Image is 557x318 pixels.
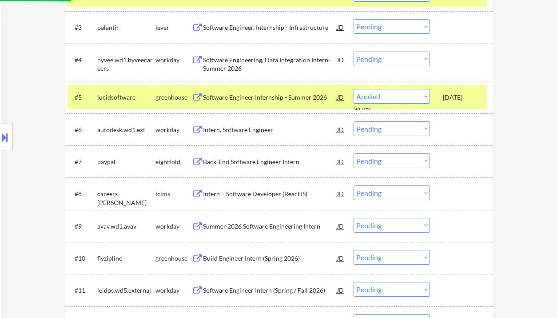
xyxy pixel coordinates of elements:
[336,185,345,201] div: JD
[97,222,155,231] div: avav.wd1.avav
[336,153,345,169] div: JD
[203,93,337,102] div: Software Engineer Internship - Summer 2026
[203,286,337,295] div: Software Engineer Intern (Spring / Fall 2026)
[97,23,155,32] div: palantir
[155,125,192,134] div: workday
[203,254,337,263] div: Build Engineer Intern (Spring 2026)
[97,286,155,295] div: leidos.wd5.external
[203,125,337,134] div: Intern, Software Engineer
[155,254,192,263] div: greenhouse
[336,121,345,137] div: JD
[336,218,345,234] div: JD
[75,23,90,32] div: #3
[203,23,337,32] div: Software Engineer, Internship - Infrastructure
[155,93,192,102] div: greenhouse
[203,56,337,73] div: Software Engineering, Data Integration Intern- Summer 2026
[336,282,345,298] div: JD
[155,189,192,198] div: icims
[155,23,192,32] div: lever
[97,254,155,263] div: flyzipline
[155,56,192,64] div: workday
[336,19,345,35] div: JD
[75,286,90,295] div: #11
[203,157,337,166] div: Back-End Software Engineer Intern
[203,222,337,231] div: Summer 2026 Software Engineering Intern
[75,254,90,263] div: #10
[75,222,90,231] div: #9
[443,93,482,102] div: [DATE]
[336,89,345,105] div: JD
[155,222,192,231] div: workday
[336,250,345,266] div: JD
[155,286,192,295] div: workday
[203,189,337,198] div: Intern – Software Developer (ReactJS)
[354,105,389,113] div: success
[155,157,192,166] div: eightfold
[336,52,345,68] div: JD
